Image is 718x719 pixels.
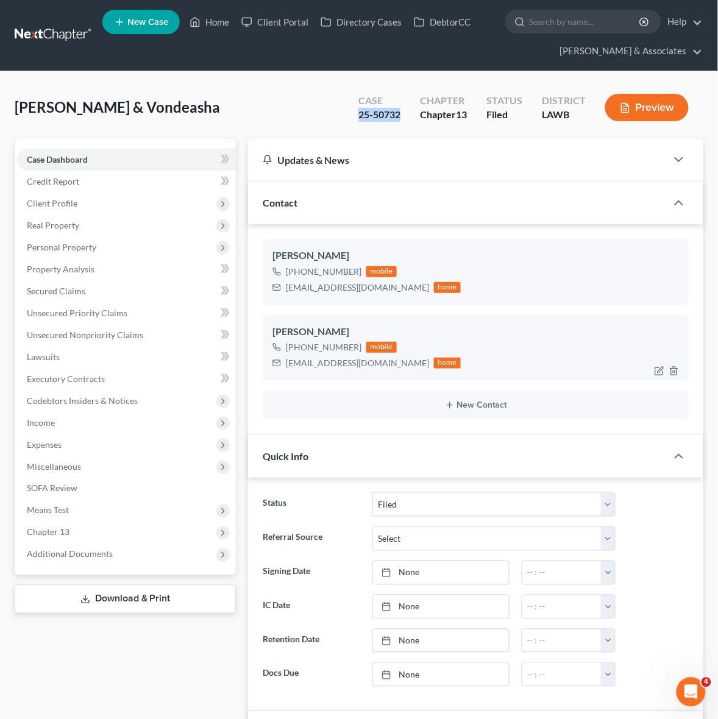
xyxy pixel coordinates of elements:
span: Income [27,417,55,428]
span: Expenses [27,439,62,450]
span: Codebtors Insiders & Notices [27,395,138,406]
span: Real Property [27,220,79,230]
iframe: Intercom live chat [677,678,706,707]
a: Download & Print [15,585,236,614]
div: [PERSON_NAME] [272,325,679,339]
label: Status [257,492,366,517]
label: Docs Due [257,662,366,687]
input: -- : -- [522,595,602,618]
a: Secured Claims [17,280,236,302]
a: Credit Report [17,171,236,193]
div: home [434,282,461,293]
div: [EMAIL_ADDRESS][DOMAIN_NAME] [286,282,429,294]
span: Means Test [27,505,69,515]
label: Signing Date [257,561,366,585]
div: District [542,94,586,108]
span: Secured Claims [27,286,85,296]
div: [PHONE_NUMBER] [286,266,361,278]
span: Case Dashboard [27,154,88,165]
span: Property Analysis [27,264,94,274]
a: Help [662,11,703,33]
span: Executory Contracts [27,374,105,384]
a: Unsecured Priority Claims [17,302,236,324]
div: Case [358,94,400,108]
a: Client Portal [235,11,315,33]
span: 4 [702,678,711,687]
span: Chapter 13 [27,527,69,537]
span: Quick Info [263,450,308,462]
button: Preview [605,94,689,121]
a: None [373,561,509,584]
span: Client Profile [27,198,77,208]
span: Lawsuits [27,352,60,362]
span: [PERSON_NAME] & Vondeasha [15,98,220,116]
span: Miscellaneous [27,461,81,472]
input: -- : -- [522,663,602,686]
span: 13 [456,108,467,120]
input: Search by name... [530,10,641,33]
span: SOFA Review [27,483,77,494]
a: None [373,629,509,653]
div: 25-50732 [358,108,400,122]
div: Chapter [420,94,467,108]
a: Lawsuits [17,346,236,368]
div: Status [486,94,522,108]
div: mobile [366,266,397,277]
button: New Contact [272,400,679,410]
label: IC Date [257,595,366,619]
div: Chapter [420,108,467,122]
span: Personal Property [27,242,96,252]
div: [EMAIL_ADDRESS][DOMAIN_NAME] [286,357,429,369]
a: None [373,595,509,618]
div: LAWB [542,108,586,122]
span: Credit Report [27,176,79,186]
label: Referral Source [257,526,366,551]
div: Filed [486,108,522,122]
a: Unsecured Nonpriority Claims [17,324,236,346]
div: [PHONE_NUMBER] [286,341,361,353]
input: -- : -- [522,629,602,653]
a: Property Analysis [17,258,236,280]
a: None [373,663,509,686]
a: Case Dashboard [17,149,236,171]
span: Additional Documents [27,549,113,559]
div: mobile [366,342,397,353]
a: DebtorCC [408,11,477,33]
div: [PERSON_NAME] [272,249,679,263]
a: [PERSON_NAME] & Associates [554,40,703,62]
span: Unsecured Priority Claims [27,308,127,318]
div: Updates & News [263,154,652,166]
a: Executory Contracts [17,368,236,390]
label: Retention Date [257,629,366,653]
span: New Case [127,18,168,27]
a: Directory Cases [315,11,408,33]
div: home [434,358,461,369]
a: SOFA Review [17,478,236,500]
a: Home [183,11,235,33]
input: -- : -- [522,561,602,584]
span: Unsecured Nonpriority Claims [27,330,143,340]
span: Contact [263,197,297,208]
